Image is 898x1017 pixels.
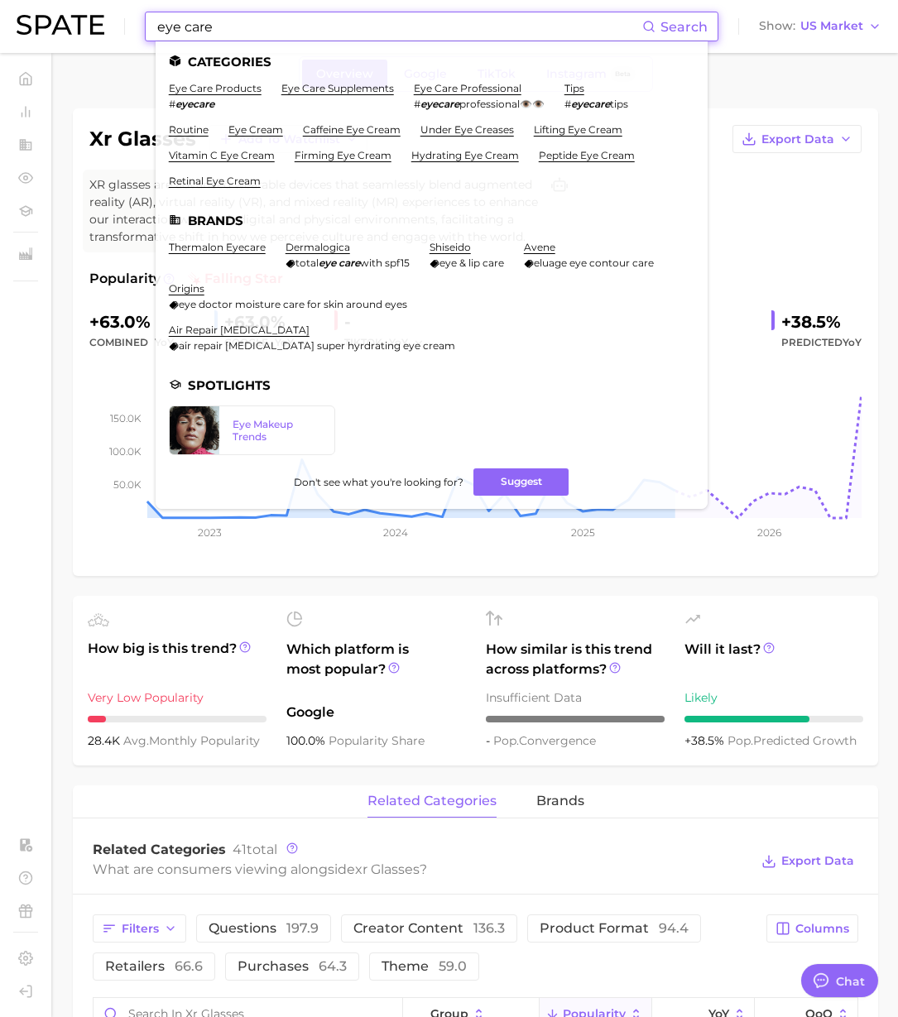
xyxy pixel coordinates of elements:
span: eye doctor moisture care for skin around eyes [179,298,407,310]
span: Which platform is most popular? [286,640,465,694]
li: Brands [169,213,694,228]
span: 28.4k [88,733,123,748]
span: retailers [105,960,203,973]
span: total [233,842,277,857]
a: lifting eye cream [534,123,622,136]
span: Export Data [761,132,834,146]
em: eyecare [571,98,610,110]
span: Predicted [781,333,862,353]
span: eluage eye contour care [534,257,654,269]
span: popularity share [329,733,425,748]
span: How similar is this trend across platforms? [486,640,665,679]
span: 94.4 [659,920,689,936]
a: Eye Makeup Trends [169,405,335,455]
a: vitamin c eye cream [169,149,275,161]
span: 136.3 [473,920,505,936]
em: care [339,257,360,269]
span: creator content [353,922,505,935]
div: 7 / 10 [684,716,863,722]
span: theme [382,960,467,973]
span: Related Categories [93,842,226,857]
a: Log out. Currently logged in with e-mail yumi.toki@spate.nyc. [13,979,38,1004]
span: brands [536,794,584,808]
a: hydrating eye cream [411,149,519,161]
tspan: 2024 [383,526,408,539]
span: XR glasses are advanced wearable devices that seamlessly blend augmented reality (AR), virtual re... [89,176,540,246]
a: tips [564,82,584,94]
span: Popularity [89,269,161,289]
button: Suggest [473,468,569,496]
span: - [486,733,493,748]
span: Filters [122,922,159,936]
span: purchases [238,960,347,973]
span: with spf15 [360,257,410,269]
span: 100.0% [286,733,329,748]
span: Search [660,19,708,35]
a: retinal eye cream [169,175,261,187]
span: Will it last? [684,640,863,679]
span: 197.9 [286,920,319,936]
span: 64.3 [319,958,347,974]
div: combined [89,333,201,353]
abbr: popularity index [493,733,519,748]
input: Search here for a brand, industry, or ingredient [156,12,642,41]
span: Show [759,22,795,31]
span: total [295,257,319,269]
span: Export Data [781,854,854,868]
a: origins [169,282,204,295]
span: 59.0 [439,958,467,974]
span: Don't see what you're looking for? [294,476,463,488]
span: # [169,98,175,110]
div: What are consumers viewing alongside ? [93,858,749,880]
a: eye cream [228,123,283,136]
a: peptide eye cream [539,149,635,161]
span: 41 [233,842,247,857]
button: Columns [766,914,858,943]
span: 66.6 [175,958,203,974]
div: +63.0% [89,309,201,335]
span: Google [286,703,465,722]
div: Eye Makeup Trends [233,418,321,443]
span: How big is this trend? [88,639,267,679]
tspan: 2026 [757,526,781,539]
tspan: 2023 [198,526,222,539]
em: eyecare [420,98,459,110]
button: Export Data [732,125,862,153]
span: xr glasses [355,861,420,877]
a: eye care supplements [281,82,394,94]
button: Export Data [757,850,858,873]
span: predicted growth [728,733,857,748]
div: Likely [684,688,863,708]
div: – / 10 [486,716,665,722]
img: SPATE [17,15,104,35]
div: Insufficient Data [486,688,665,708]
span: +38.5% [684,733,728,748]
span: questions [209,922,319,935]
a: firming eye cream [295,149,391,161]
a: under eye creases [420,123,514,136]
a: eye care products [169,82,262,94]
span: convergence [493,733,596,748]
em: eyecare [175,98,214,110]
a: air repair [MEDICAL_DATA] [169,324,310,336]
span: Columns [795,922,849,936]
a: thermalon eyecare [169,241,266,253]
li: Spotlights [169,378,694,392]
em: eye [319,257,336,269]
a: routine [169,123,209,136]
span: # [414,98,420,110]
span: monthly popularity [123,733,260,748]
abbr: popularity index [728,733,753,748]
span: eye & lip care [439,257,504,269]
tspan: 2025 [571,526,595,539]
span: professional👁️👁️ [459,98,545,110]
a: dermalogica [286,241,350,253]
abbr: average [123,733,149,748]
div: Very Low Popularity [88,688,267,708]
a: eye care professional [414,82,521,94]
div: +38.5% [781,309,862,335]
li: Categories [169,55,694,69]
h1: xr glasses [89,129,196,149]
a: shiseido [430,241,471,253]
span: US Market [800,22,863,31]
